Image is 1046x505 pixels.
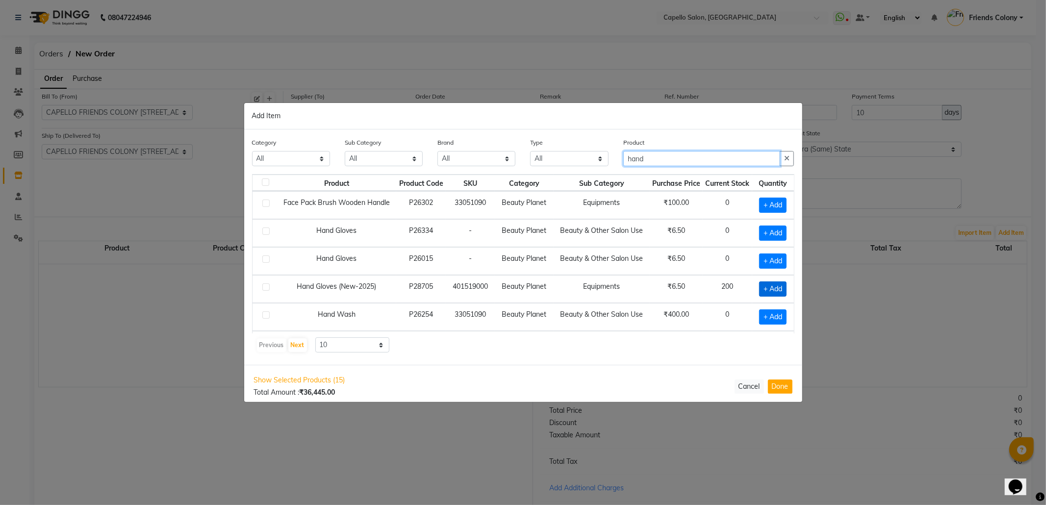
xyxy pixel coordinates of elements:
span: + Add [759,281,787,297]
td: Beauty Planet [495,303,553,331]
td: 200 [703,275,752,303]
span: Show Selected Products (15) [254,375,345,385]
span: + Add [759,253,787,269]
td: Hand Gloves (New-2025) [277,275,396,303]
td: Hand Gloves [277,247,396,275]
td: 0 [703,303,752,331]
td: ₹6.50 [650,275,703,303]
td: 33051090 [446,303,495,331]
td: Beauty Planet [495,275,553,303]
td: P28705 [396,275,445,303]
td: Beauty & Other Salon Use [554,303,650,331]
td: P26288 [396,331,445,359]
button: Cancel [735,379,764,394]
button: Next [288,338,307,352]
td: 0 [703,247,752,275]
td: Beauty & Other Salon Use [554,247,650,275]
td: Face Pack Brush Wooden Handle [277,191,396,219]
label: Sub Category [345,138,381,147]
td: Beauty & Other Salon Use [554,219,650,247]
td: 33051090 [446,191,495,219]
input: Search or Scan Product [623,151,781,166]
span: Purchase Price [652,179,700,188]
th: SKU [446,175,495,191]
th: Current Stock [703,175,752,191]
span: + Add [759,309,787,325]
div: Add Item [244,103,802,129]
td: 0 [703,191,752,219]
span: + Add [759,226,787,241]
td: Hand Wash [277,303,396,331]
iframe: chat widget [1005,466,1036,495]
td: 401519000 [446,275,495,303]
th: Quantity [752,175,794,191]
td: - [446,331,495,359]
label: Product [623,138,644,147]
td: Beauty Planet [495,247,553,275]
label: Brand [437,138,454,147]
label: Type [530,138,543,147]
td: ₹6.50 [650,219,703,247]
td: - [446,219,495,247]
th: Category [495,175,553,191]
td: ₹6.50 [650,247,703,275]
th: Product Code [396,175,445,191]
td: Beauty Planet [495,219,553,247]
b: ₹36,445.00 [300,388,335,397]
td: P26254 [396,303,445,331]
td: P26334 [396,219,445,247]
td: ₹100.00 [650,191,703,219]
td: Beauty Planet [495,191,553,219]
td: ₹2.00 [650,331,703,359]
td: 150 [703,331,752,359]
td: P26302 [396,191,445,219]
th: Product [277,175,396,191]
td: Hand Gloves [277,219,396,247]
th: Sub Category [554,175,650,191]
label: Category [252,138,277,147]
td: Plastic Hand Gloves [277,331,396,359]
span: + Add [759,198,787,213]
td: - [446,247,495,275]
td: P26015 [396,247,445,275]
td: Equipments [554,275,650,303]
td: ₹400.00 [650,303,703,331]
span: Total Amount : [254,388,335,397]
td: 0 [703,219,752,247]
td: Beauty Planet [495,331,553,359]
button: Done [768,379,792,394]
td: Disposable [554,331,650,359]
td: Equipments [554,191,650,219]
